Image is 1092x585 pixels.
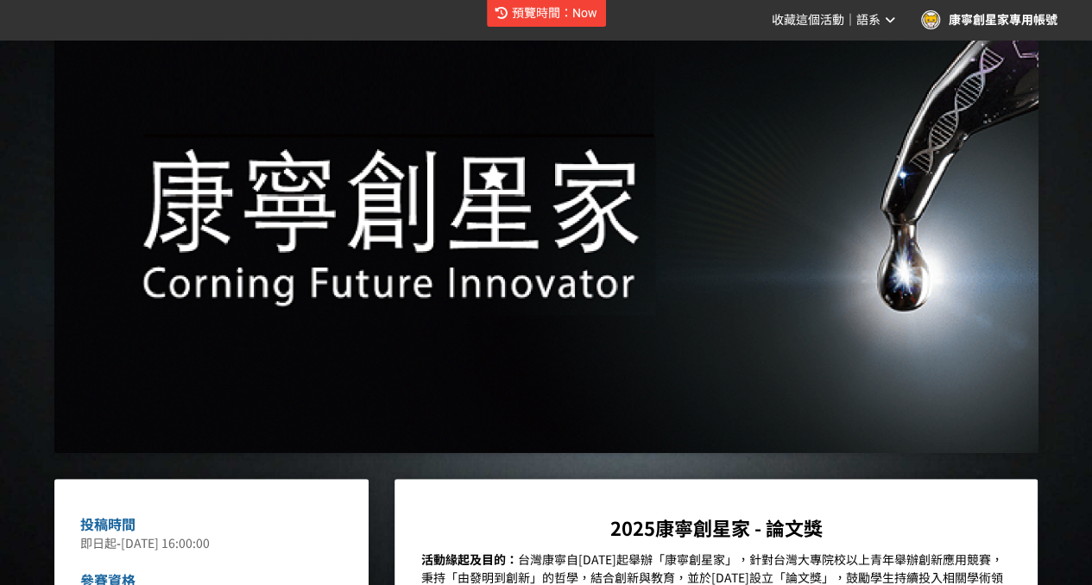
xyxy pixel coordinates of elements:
strong: 活動緣起及目的： [420,550,517,568]
strong: 2025康寧創星家 - 論文獎 [610,513,823,541]
span: 即日起 [80,534,117,551]
span: 語系 [856,13,881,27]
span: 預覽時間：Now [512,6,597,20]
span: 投稿時間 [80,513,136,534]
span: - [117,534,121,551]
span: ｜ [844,11,856,29]
span: [DATE] 16:00:00 [121,534,210,551]
span: 收藏這個活動 [772,13,844,27]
